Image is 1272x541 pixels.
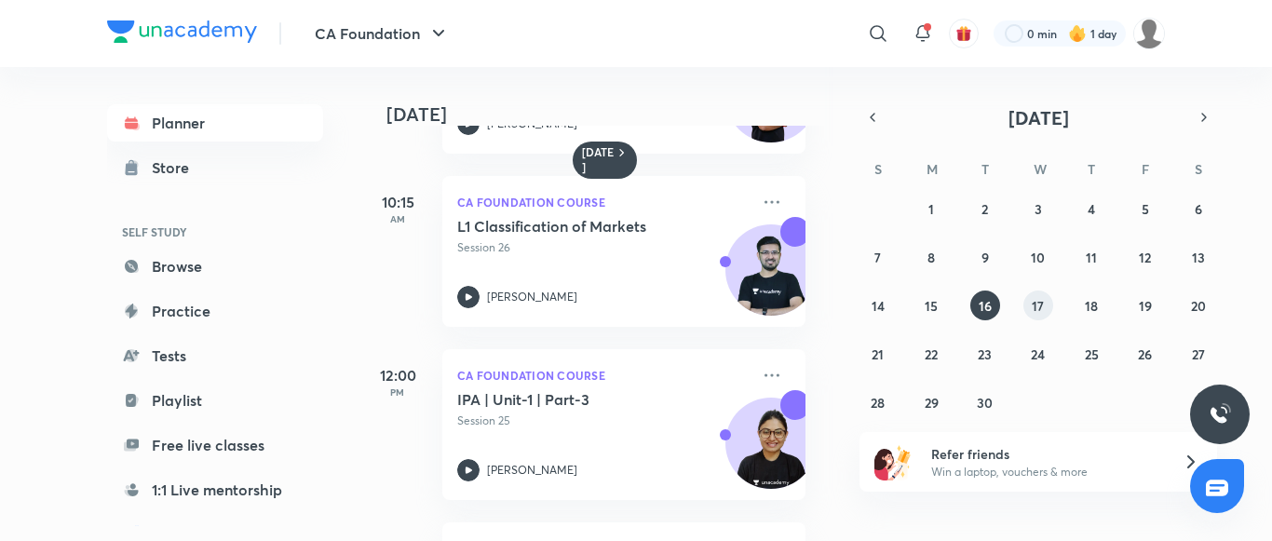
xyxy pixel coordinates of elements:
[1076,242,1106,272] button: September 11, 2025
[1138,345,1152,363] abbr: September 26, 2025
[863,242,893,272] button: September 7, 2025
[386,103,824,126] h4: [DATE]
[927,160,938,178] abbr: Monday
[1142,200,1149,218] abbr: September 5, 2025
[863,387,893,417] button: September 28, 2025
[1088,200,1095,218] abbr: September 4, 2025
[931,444,1160,464] h6: Refer friends
[1023,194,1053,223] button: September 3, 2025
[360,213,435,224] p: AM
[874,160,882,178] abbr: Sunday
[1184,291,1213,320] button: September 20, 2025
[1130,194,1160,223] button: September 5, 2025
[925,394,939,412] abbr: September 29, 2025
[107,216,323,248] h6: SELF STUDY
[304,15,461,52] button: CA Foundation
[981,200,988,218] abbr: September 2, 2025
[107,382,323,419] a: Playlist
[360,386,435,398] p: PM
[978,345,992,363] abbr: September 23, 2025
[874,249,881,266] abbr: September 7, 2025
[979,297,992,315] abbr: September 16, 2025
[107,20,257,43] img: Company Logo
[457,191,750,213] p: CA Foundation Course
[931,464,1160,480] p: Win a laptop, vouchers & more
[1139,297,1152,315] abbr: September 19, 2025
[1085,297,1098,315] abbr: September 18, 2025
[457,239,750,256] p: Session 26
[107,471,323,508] a: 1:1 Live mentorship
[1192,345,1205,363] abbr: September 27, 2025
[1032,297,1044,315] abbr: September 17, 2025
[1068,24,1087,43] img: streak
[916,291,946,320] button: September 15, 2025
[970,387,1000,417] button: September 30, 2025
[970,291,1000,320] button: September 16, 2025
[1142,160,1149,178] abbr: Friday
[872,297,885,315] abbr: September 14, 2025
[107,426,323,464] a: Free live classes
[1031,249,1045,266] abbr: September 10, 2025
[360,364,435,386] h5: 12:00
[457,413,750,429] p: Session 25
[1086,249,1097,266] abbr: September 11, 2025
[1209,403,1231,426] img: ttu
[1031,345,1045,363] abbr: September 24, 2025
[1184,242,1213,272] button: September 13, 2025
[970,339,1000,369] button: September 23, 2025
[863,291,893,320] button: September 14, 2025
[916,194,946,223] button: September 1, 2025
[1139,249,1151,266] abbr: September 12, 2025
[981,160,989,178] abbr: Tuesday
[1023,291,1053,320] button: September 17, 2025
[726,408,816,497] img: Avatar
[1133,18,1165,49] img: kashish kumari
[925,345,938,363] abbr: September 22, 2025
[981,249,989,266] abbr: September 9, 2025
[1192,249,1205,266] abbr: September 13, 2025
[871,394,885,412] abbr: September 28, 2025
[1191,297,1206,315] abbr: September 20, 2025
[1195,160,1202,178] abbr: Saturday
[1088,160,1095,178] abbr: Thursday
[886,104,1191,130] button: [DATE]
[1035,200,1042,218] abbr: September 3, 2025
[582,145,615,175] h6: [DATE]
[916,242,946,272] button: September 8, 2025
[487,289,577,305] p: [PERSON_NAME]
[927,249,935,266] abbr: September 8, 2025
[1130,291,1160,320] button: September 19, 2025
[726,235,816,324] img: Avatar
[1195,200,1202,218] abbr: September 6, 2025
[1023,242,1053,272] button: September 10, 2025
[1034,160,1047,178] abbr: Wednesday
[107,20,257,47] a: Company Logo
[1085,345,1099,363] abbr: September 25, 2025
[916,387,946,417] button: September 29, 2025
[457,217,689,236] h5: L1 Classification of Markets
[487,462,577,479] p: [PERSON_NAME]
[1076,339,1106,369] button: September 25, 2025
[970,194,1000,223] button: September 2, 2025
[916,339,946,369] button: September 22, 2025
[1023,339,1053,369] button: September 24, 2025
[874,443,912,480] img: referral
[152,156,200,179] div: Store
[457,364,750,386] p: CA Foundation Course
[925,297,938,315] abbr: September 15, 2025
[1184,339,1213,369] button: September 27, 2025
[1130,339,1160,369] button: September 26, 2025
[1076,291,1106,320] button: September 18, 2025
[863,339,893,369] button: September 21, 2025
[1076,194,1106,223] button: September 4, 2025
[1008,105,1069,130] span: [DATE]
[457,390,689,409] h5: IPA | Unit-1 | Part-3
[949,19,979,48] button: avatar
[107,292,323,330] a: Practice
[977,394,993,412] abbr: September 30, 2025
[107,248,323,285] a: Browse
[107,337,323,374] a: Tests
[1184,194,1213,223] button: September 6, 2025
[872,345,884,363] abbr: September 21, 2025
[1130,242,1160,272] button: September 12, 2025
